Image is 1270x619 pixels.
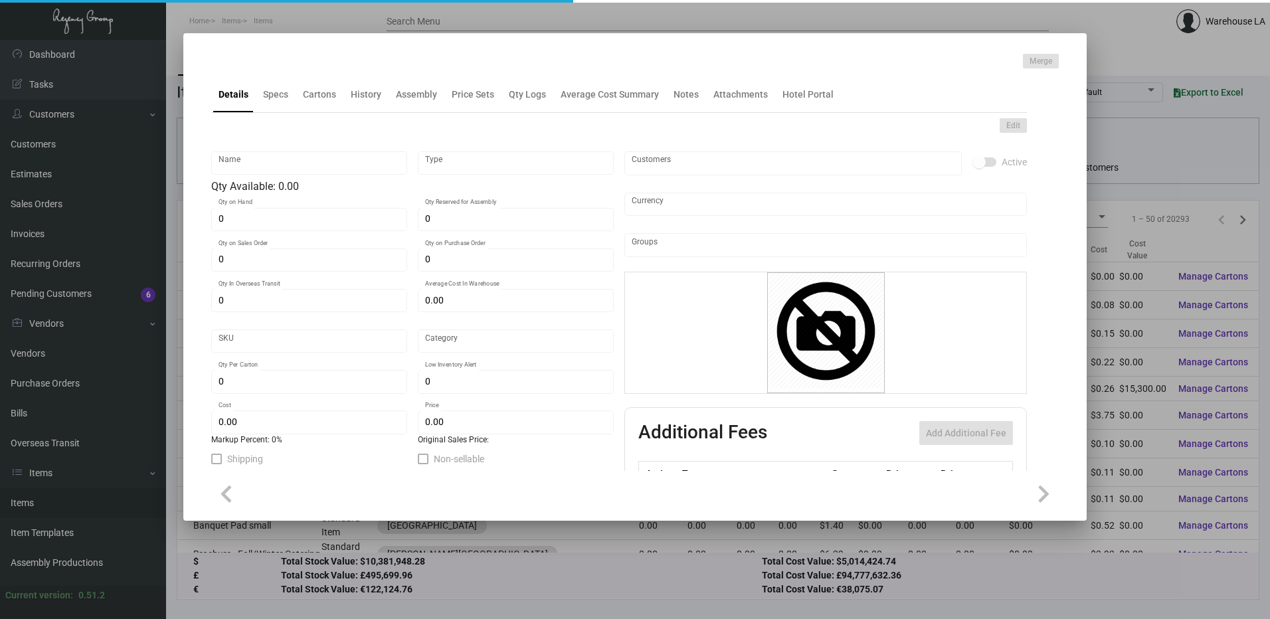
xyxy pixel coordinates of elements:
[263,88,288,102] div: Specs
[561,88,659,102] div: Average Cost Summary
[632,158,955,169] input: Add new..
[1030,56,1052,67] span: Merge
[396,88,437,102] div: Assembly
[638,421,767,445] h2: Additional Fees
[1023,54,1059,68] button: Merge
[937,462,997,485] th: Price type
[828,462,882,485] th: Cost
[713,88,768,102] div: Attachments
[883,462,937,485] th: Price
[1002,154,1027,170] span: Active
[303,88,336,102] div: Cartons
[1006,120,1020,132] span: Edit
[351,88,381,102] div: History
[674,88,699,102] div: Notes
[434,451,484,467] span: Non-sellable
[926,428,1006,438] span: Add Additional Fee
[639,462,680,485] th: Active
[782,88,834,102] div: Hotel Portal
[211,179,614,195] div: Qty Available: 0.00
[5,588,73,602] div: Current version:
[227,451,263,467] span: Shipping
[78,588,105,602] div: 0.51.2
[1000,118,1027,133] button: Edit
[679,462,828,485] th: Type
[219,88,248,102] div: Details
[452,88,494,102] div: Price Sets
[509,88,546,102] div: Qty Logs
[632,240,1020,250] input: Add new..
[919,421,1013,445] button: Add Additional Fee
